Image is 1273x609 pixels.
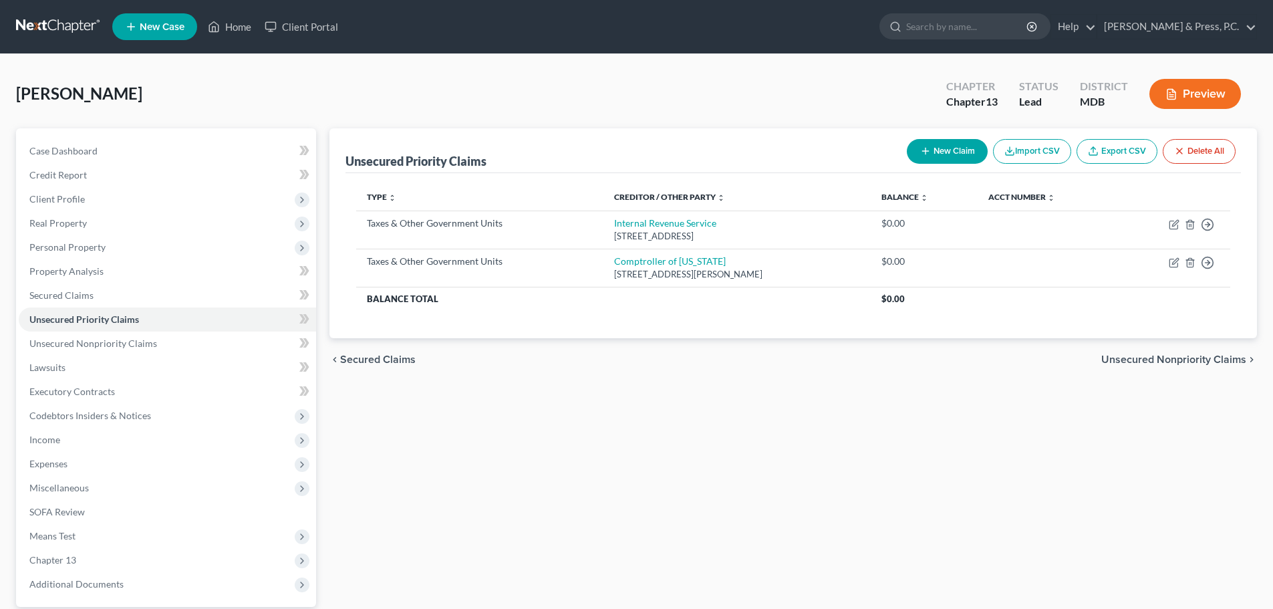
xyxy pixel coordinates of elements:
[29,265,104,277] span: Property Analysis
[367,192,396,202] a: Type unfold_more
[29,193,85,205] span: Client Profile
[345,153,486,169] div: Unsecured Priority Claims
[19,308,316,332] a: Unsecured Priority Claims
[881,293,905,304] span: $0.00
[717,194,725,202] i: unfold_more
[29,578,124,590] span: Additional Documents
[29,386,115,397] span: Executory Contracts
[388,194,396,202] i: unfold_more
[29,482,89,493] span: Miscellaneous
[881,192,928,202] a: Balance unfold_more
[19,332,316,356] a: Unsecured Nonpriority Claims
[340,354,416,365] span: Secured Claims
[920,194,928,202] i: unfold_more
[29,458,67,469] span: Expenses
[614,255,726,267] a: Comptroller of [US_STATE]
[29,241,106,253] span: Personal Property
[29,554,76,566] span: Chapter 13
[329,354,416,365] button: chevron_left Secured Claims
[614,192,725,202] a: Creditor / Other Party unfold_more
[29,530,76,541] span: Means Test
[140,22,184,32] span: New Case
[367,217,593,230] div: Taxes & Other Government Units
[16,84,142,103] span: [PERSON_NAME]
[201,15,258,39] a: Home
[29,410,151,421] span: Codebtors Insiders & Notices
[329,354,340,365] i: chevron_left
[1097,15,1256,39] a: [PERSON_NAME] & Press, P.C.
[29,217,87,229] span: Real Property
[1101,354,1257,365] button: Unsecured Nonpriority Claims chevron_right
[1101,354,1246,365] span: Unsecured Nonpriority Claims
[614,230,860,243] div: [STREET_ADDRESS]
[19,139,316,163] a: Case Dashboard
[1080,94,1128,110] div: MDB
[1246,354,1257,365] i: chevron_right
[1019,94,1058,110] div: Lead
[946,94,998,110] div: Chapter
[356,287,871,311] th: Balance Total
[1077,139,1157,164] a: Export CSV
[19,283,316,308] a: Secured Claims
[29,314,139,325] span: Unsecured Priority Claims
[993,139,1071,164] button: Import CSV
[881,217,968,230] div: $0.00
[29,338,157,349] span: Unsecured Nonpriority Claims
[29,169,87,180] span: Credit Report
[614,268,860,281] div: [STREET_ADDRESS][PERSON_NAME]
[19,259,316,283] a: Property Analysis
[29,434,60,445] span: Income
[881,255,968,268] div: $0.00
[1163,139,1236,164] button: Delete All
[1047,194,1055,202] i: unfold_more
[29,506,85,517] span: SOFA Review
[29,362,65,373] span: Lawsuits
[19,380,316,404] a: Executory Contracts
[1080,79,1128,94] div: District
[367,255,593,268] div: Taxes & Other Government Units
[1149,79,1241,109] button: Preview
[907,139,988,164] button: New Claim
[19,356,316,380] a: Lawsuits
[986,95,998,108] span: 13
[19,500,316,524] a: SOFA Review
[29,145,98,156] span: Case Dashboard
[19,163,316,187] a: Credit Report
[1051,15,1096,39] a: Help
[614,217,716,229] a: Internal Revenue Service
[946,79,998,94] div: Chapter
[1019,79,1058,94] div: Status
[988,192,1055,202] a: Acct Number unfold_more
[258,15,345,39] a: Client Portal
[906,14,1028,39] input: Search by name...
[29,289,94,301] span: Secured Claims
